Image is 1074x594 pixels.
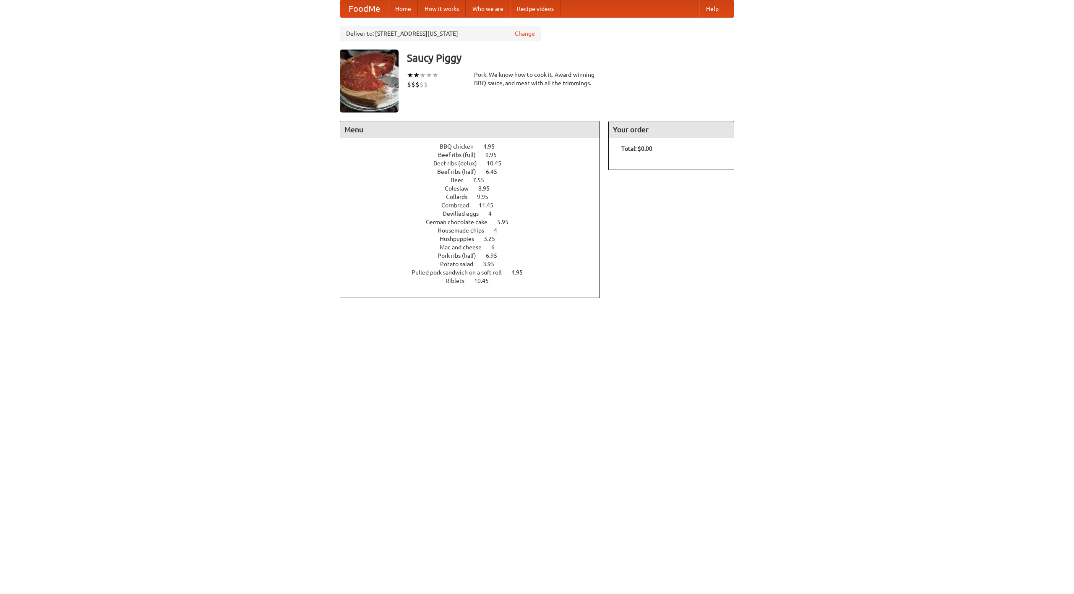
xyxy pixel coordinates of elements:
span: 8.95 [478,185,498,192]
h4: Menu [340,121,600,138]
a: Beer 7.55 [451,177,500,183]
div: Pork. We know how to cook it. Award-winning BBQ sauce, and meat with all the trimmings. [474,71,600,87]
a: Coleslaw 8.95 [445,185,505,192]
span: Housemade chips [438,227,493,234]
span: Potato salad [440,261,482,267]
span: 6.95 [486,252,506,259]
b: Total: $0.00 [621,145,652,152]
li: ★ [420,71,426,80]
a: FoodMe [340,0,388,17]
a: Change [515,29,535,38]
span: Beef ribs (delux) [433,160,485,167]
span: Cornbread [441,202,477,209]
span: 10.45 [474,277,497,284]
li: ★ [426,71,432,80]
a: BBQ chicken 4.95 [440,143,510,150]
span: Hushpuppies [440,236,482,242]
li: $ [424,80,428,89]
span: Pulled pork sandwich on a soft roll [412,269,510,276]
div: Deliver to: [STREET_ADDRESS][US_STATE] [340,26,541,41]
span: 6 [491,244,503,251]
a: How it works [418,0,466,17]
span: Devilled eggs [443,210,487,217]
span: 5.95 [497,219,517,225]
a: Devilled eggs 4 [443,210,507,217]
span: 10.45 [487,160,510,167]
span: 4 [488,210,500,217]
span: German chocolate cake [426,219,496,225]
span: Beef ribs (full) [438,152,484,158]
a: Recipe videos [510,0,560,17]
span: 6.45 [486,168,506,175]
a: Mac and cheese 6 [440,244,510,251]
span: Pork ribs (half) [438,252,485,259]
a: Pork ribs (half) 6.95 [438,252,513,259]
span: 9.95 [477,194,497,200]
a: Potato salad 3.95 [440,261,510,267]
span: 11.45 [479,202,502,209]
span: 4.95 [483,143,503,150]
h3: Saucy Piggy [407,50,734,66]
a: Home [388,0,418,17]
a: Cornbread 11.45 [441,202,509,209]
span: 3.95 [483,261,503,267]
a: Beef ribs (delux) 10.45 [433,160,517,167]
li: ★ [407,71,413,80]
span: Beef ribs (half) [437,168,485,175]
a: Riblets 10.45 [446,277,504,284]
span: 7.55 [473,177,493,183]
a: Collards 9.95 [446,194,504,200]
li: ★ [413,71,420,80]
span: Collards [446,194,476,200]
span: Riblets [446,277,473,284]
li: ★ [432,71,438,80]
a: Who we are [466,0,510,17]
span: 4 [494,227,506,234]
span: BBQ chicken [440,143,482,150]
li: $ [407,80,411,89]
h4: Your order [609,121,734,138]
a: Beef ribs (full) 9.95 [438,152,512,158]
a: Pulled pork sandwich on a soft roll 4.95 [412,269,538,276]
span: Beer [451,177,472,183]
li: $ [420,80,424,89]
span: Coleslaw [445,185,477,192]
span: Mac and cheese [440,244,490,251]
li: $ [415,80,420,89]
span: 4.95 [511,269,531,276]
a: Housemade chips 4 [438,227,513,234]
a: Beef ribs (half) 6.45 [437,168,513,175]
span: 9.95 [485,152,505,158]
img: angular.jpg [340,50,399,113]
a: German chocolate cake 5.95 [426,219,524,225]
a: Help [699,0,725,17]
span: 3.25 [484,236,503,242]
a: Hushpuppies 3.25 [440,236,511,242]
li: $ [411,80,415,89]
